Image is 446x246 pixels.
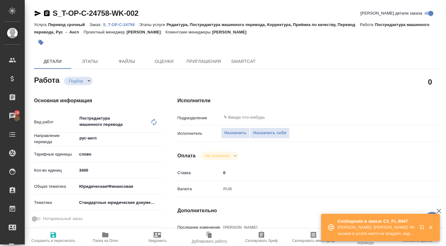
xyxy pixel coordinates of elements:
button: Уведомить [131,229,183,246]
p: [PERSON_NAME]: [PERSON_NAME]! Японским в штате никто не владеет, надо искать фрила, который прове... [338,224,415,237]
p: Вид работ [34,119,77,125]
span: Нотариальный заказ [43,216,82,222]
h4: Основная информация [34,97,153,104]
div: Подбор [64,77,93,85]
p: Работа [360,22,375,27]
button: 🙏 [424,212,440,227]
p: Валюта [177,186,221,192]
span: Оценки [149,58,179,65]
span: SmartCat [229,58,258,65]
span: Скопировать бриф [245,239,278,243]
button: Подбор [67,78,85,84]
button: Open [159,138,160,139]
button: Дублировать работу [183,229,235,246]
button: Не оплачена [203,153,231,158]
p: Ставка [177,170,221,176]
input: ✎ Введи что-нибудь [221,168,418,177]
p: Направление перевода [34,133,77,145]
button: Закрыть [424,225,437,230]
p: Общая тематика [34,183,77,190]
span: [PERSON_NAME] детали заказа [361,10,422,16]
span: Детали [38,58,68,65]
span: Сохранить и пересчитать [31,239,75,243]
button: Добавить тэг [34,36,48,49]
div: Стандартные юридические документы, договоры, уставы [77,197,163,208]
button: Назначить [221,128,250,138]
button: Сохранить и пересчитать [27,229,79,246]
button: Скопировать ссылку для ЯМессенджера [34,10,42,17]
p: Клиентские менеджеры [165,30,212,34]
span: Файлы [112,58,142,65]
span: Приглашения [186,58,221,65]
input: ✎ Введи что-нибудь [77,166,163,175]
div: Юридическая/Финансовая [77,181,163,192]
p: [PERSON_NAME] [212,30,251,34]
p: Заказ: [90,22,103,27]
span: Скопировать мини-бриф [292,239,334,243]
a: 28 [2,108,23,124]
h4: Оплата [177,152,196,160]
p: Редактура, Постредактура машинного перевода, Корректура, Приёмка по качеству, Перевод [167,22,360,27]
p: Тематика [34,200,77,206]
button: Open [414,117,415,118]
button: Скопировать бриф [235,229,287,246]
button: Назначить себя [250,128,290,138]
button: Папка на Drive [79,229,131,246]
p: Проектный менеджер [84,30,126,34]
p: Услуга [34,22,48,27]
span: Папка на Drive [93,239,118,243]
div: слово [77,149,163,160]
p: Тарифные единицы [34,151,77,157]
span: Уведомить [148,239,167,243]
p: Этапы услуги [139,22,167,27]
div: Подбор [200,152,238,160]
h4: Дополнительно [177,207,439,214]
button: Скопировать ссылку [43,10,50,17]
a: S_T-OP-C-24758-WK-002 [53,9,138,17]
h2: Работа [34,74,59,85]
p: Перевод срочный [48,22,90,27]
button: Скопировать мини-бриф [287,229,339,246]
p: Исполнитель [177,130,221,137]
a: S_T-OP-C-24758 [103,22,139,27]
span: Этапы [75,58,105,65]
h2: 0 [428,77,432,87]
input: Пустое поле [221,223,418,232]
span: 28 [11,110,23,116]
p: Кол-во единиц [34,167,77,174]
input: ✎ Введи что-нибудь [223,114,395,121]
span: Назначить [225,130,247,137]
p: Сообщения в заказе C3_FL-8047 [338,218,415,224]
h4: Исполнители [177,97,439,104]
button: Открыть в новой вкладке [415,221,430,236]
p: Подразделение [177,115,221,121]
span: Назначить себя [253,130,286,137]
p: Последнее изменение [177,224,221,231]
span: Дублировать работу [192,239,227,244]
div: RUB [221,184,418,194]
p: [PERSON_NAME] [126,30,165,34]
